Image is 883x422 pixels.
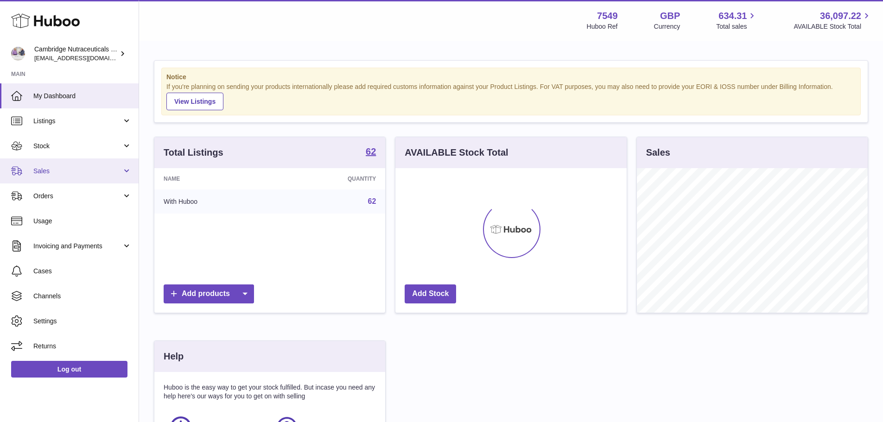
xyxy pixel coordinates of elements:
h3: AVAILABLE Stock Total [405,146,508,159]
div: Cambridge Nutraceuticals Ltd [34,45,118,63]
span: Cases [33,267,132,276]
span: Listings [33,117,122,126]
span: 634.31 [718,10,747,22]
a: 36,097.22 AVAILABLE Stock Total [794,10,872,31]
img: internalAdmin-7549@internal.huboo.com [11,47,25,61]
h3: Total Listings [164,146,223,159]
strong: GBP [660,10,680,22]
span: 36,097.22 [820,10,861,22]
a: View Listings [166,93,223,110]
strong: 62 [366,147,376,156]
span: Sales [33,167,122,176]
a: Add Stock [405,284,456,303]
span: [EMAIL_ADDRESS][DOMAIN_NAME] [34,54,136,62]
div: Huboo Ref [587,22,618,31]
span: AVAILABLE Stock Total [794,22,872,31]
span: Settings [33,317,132,326]
span: Usage [33,217,132,226]
a: Log out [11,361,127,378]
p: Huboo is the easy way to get your stock fulfilled. But incase you need any help here's our ways f... [164,383,376,401]
td: With Huboo [154,189,276,214]
span: My Dashboard [33,92,132,101]
th: Quantity [276,168,385,189]
a: 62 [368,197,376,205]
a: 634.31 Total sales [716,10,757,31]
span: Invoicing and Payments [33,242,122,251]
span: Channels [33,292,132,301]
span: Stock [33,142,122,151]
h3: Sales [646,146,670,159]
span: Returns [33,342,132,351]
span: Orders [33,192,122,201]
th: Name [154,168,276,189]
div: If you're planning on sending your products internationally please add required customs informati... [166,82,856,110]
a: Add products [164,284,254,303]
a: 62 [366,147,376,158]
strong: 7549 [597,10,618,22]
strong: Notice [166,73,856,82]
span: Total sales [716,22,757,31]
h3: Help [164,350,184,363]
div: Currency [654,22,680,31]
